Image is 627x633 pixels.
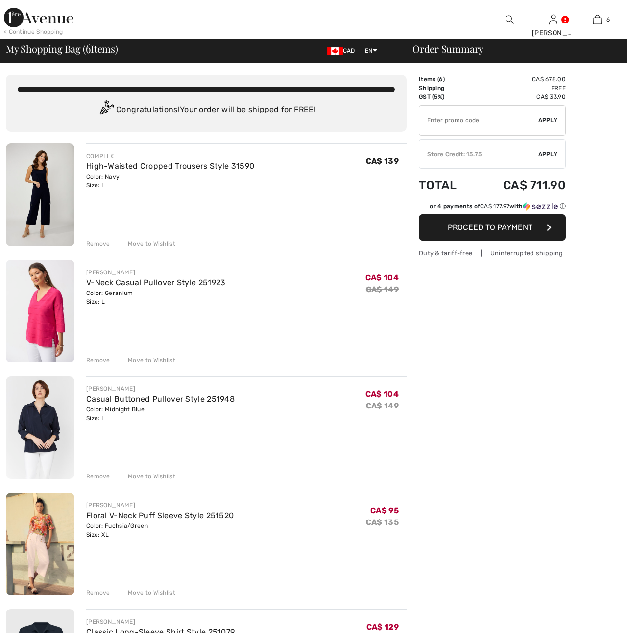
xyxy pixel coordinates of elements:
td: GST (5%) [419,92,474,101]
span: 6 [439,76,443,83]
td: CA$ 711.90 [474,169,566,202]
span: 6 [86,42,91,54]
td: Free [474,84,566,92]
button: Proceed to Payment [419,214,566,241]
a: Floral V-Neck Puff Sleeve Style 251520 [86,511,234,520]
span: Proceed to Payment [448,223,532,232]
div: < Continue Shopping [4,27,63,36]
span: Apply [538,150,558,158]
span: CA$ 177.97 [480,203,509,210]
span: CA$ 129 [366,622,399,632]
input: Promo code [419,106,538,135]
img: 1ère Avenue [4,8,73,27]
span: My Shopping Bag ( Items) [6,44,118,54]
a: Casual Buttoned Pullover Style 251948 [86,394,235,404]
img: High-Waisted Cropped Trousers Style 31590 [6,143,74,246]
div: [PERSON_NAME] [86,617,235,626]
div: Duty & tariff-free | Uninterrupted shipping [419,249,566,258]
div: Move to Wishlist [120,588,175,597]
a: 6 [576,14,619,25]
div: Order Summary [401,44,621,54]
td: CA$ 678.00 [474,75,566,84]
span: EN [365,47,377,54]
div: Color: Navy Size: L [86,172,254,190]
s: CA$ 149 [366,401,399,410]
div: Remove [86,356,110,364]
div: Remove [86,239,110,248]
a: V-Neck Casual Pullover Style 251923 [86,278,226,287]
img: Canadian Dollar [327,47,343,55]
s: CA$ 135 [366,518,399,527]
img: Congratulation2.svg [96,100,116,120]
img: V-Neck Casual Pullover Style 251923 [6,260,74,362]
img: My Info [549,14,557,25]
div: [PERSON_NAME] [86,384,235,393]
span: CA$ 95 [370,506,399,515]
div: Move to Wishlist [120,239,175,248]
span: Apply [538,116,558,125]
span: CA$ 104 [365,389,399,399]
img: Floral V-Neck Puff Sleeve Style 251520 [6,493,74,595]
div: Remove [86,472,110,481]
div: COMPLI K [86,152,254,160]
div: Remove [86,588,110,597]
div: or 4 payments ofCA$ 177.97withSezzle Click to learn more about Sezzle [419,202,566,214]
div: Store Credit: 15.75 [419,150,538,158]
div: Color: Midnight Blue Size: L [86,405,235,423]
span: CAD [327,47,359,54]
div: or 4 payments of with [430,202,566,211]
span: 6 [606,15,610,24]
img: search the website [506,14,514,25]
div: Color: Fuchsia/Green Size: XL [86,521,234,539]
div: [PERSON_NAME] [86,501,234,510]
td: Total [419,169,474,202]
td: Shipping [419,84,474,92]
span: CA$ 139 [366,157,399,166]
a: High-Waisted Cropped Trousers Style 31590 [86,161,254,171]
span: CA$ 104 [365,273,399,282]
img: My Bag [593,14,602,25]
div: [PERSON_NAME] [86,268,226,277]
td: CA$ 33.90 [474,92,566,101]
div: [PERSON_NAME] [532,28,575,38]
td: Items ( ) [419,75,474,84]
div: Congratulations! Your order will be shipped for FREE! [18,100,395,120]
div: Color: Geranium Size: L [86,289,226,306]
img: Sezzle [523,202,558,211]
div: Move to Wishlist [120,356,175,364]
div: Move to Wishlist [120,472,175,481]
a: Sign In [549,15,557,24]
img: Casual Buttoned Pullover Style 251948 [6,376,74,479]
s: CA$ 149 [366,285,399,294]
